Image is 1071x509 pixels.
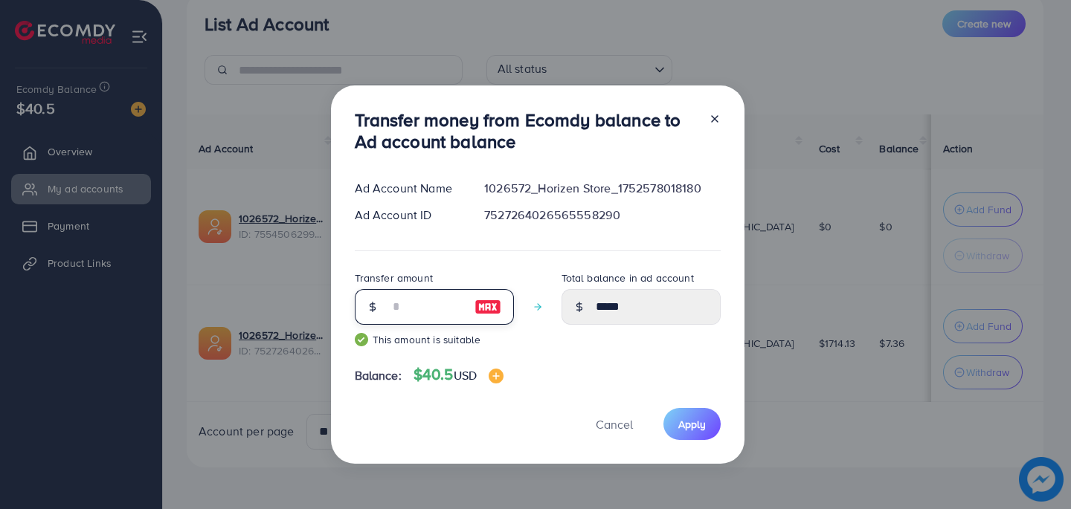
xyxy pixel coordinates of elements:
[577,408,652,440] button: Cancel
[489,369,504,383] img: image
[355,109,697,152] h3: Transfer money from Ecomdy balance to Ad account balance
[355,367,402,384] span: Balance:
[343,207,473,224] div: Ad Account ID
[596,416,633,432] span: Cancel
[475,298,501,316] img: image
[678,417,706,432] span: Apply
[454,367,477,383] span: USD
[343,180,473,197] div: Ad Account Name
[355,332,514,347] small: This amount is suitable
[562,270,694,285] label: Total balance in ad account
[414,366,504,384] h4: $40.5
[355,270,433,285] label: Transfer amount
[472,180,732,197] div: 1026572_Horizen Store_1752578018180
[663,408,721,440] button: Apply
[472,207,732,224] div: 7527264026565558290
[355,333,368,346] img: guide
